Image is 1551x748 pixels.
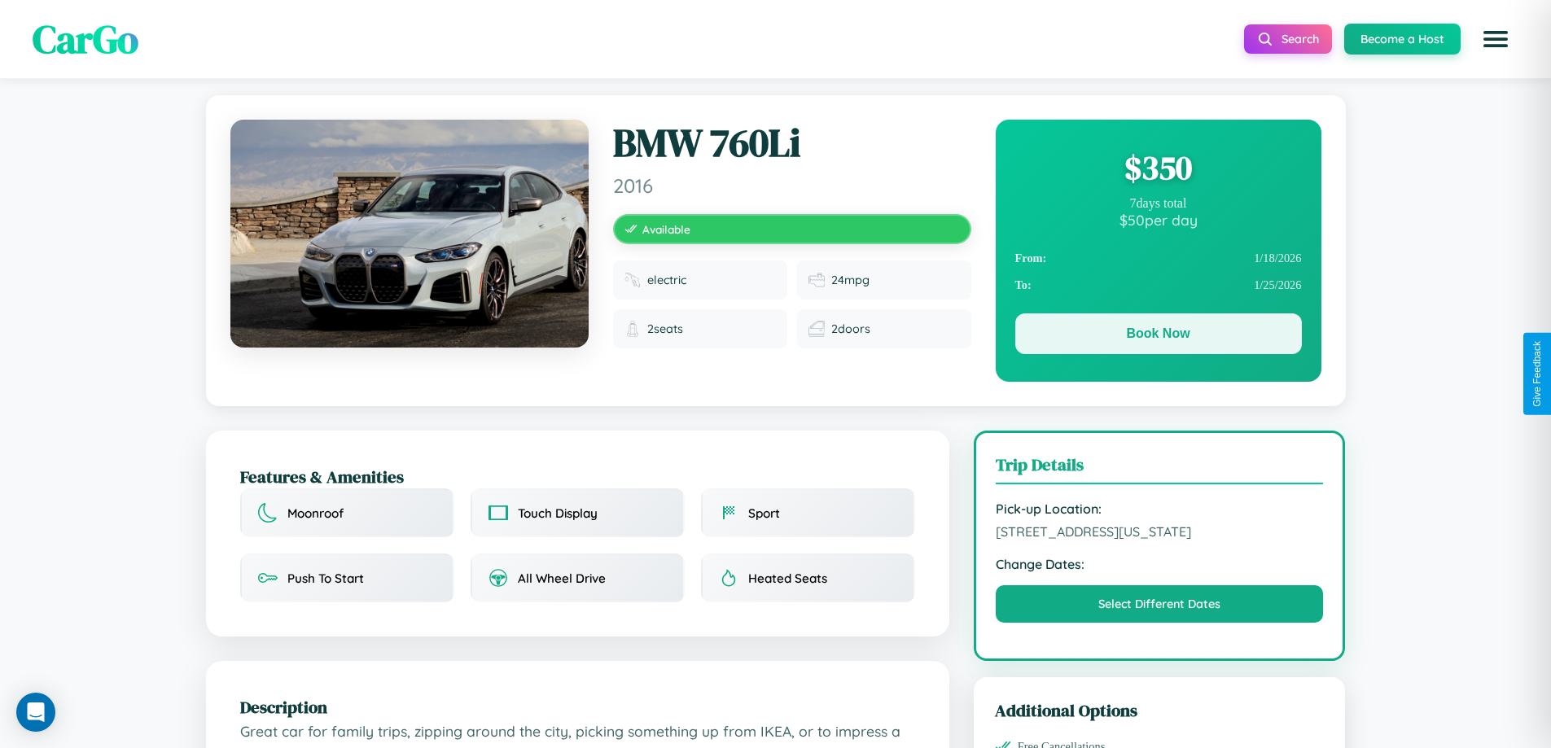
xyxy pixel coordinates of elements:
[1015,211,1302,229] div: $ 50 per day
[1015,196,1302,211] div: 7 days total
[613,120,971,167] h1: BMW 760Li
[518,571,606,586] span: All Wheel Drive
[624,272,641,288] img: Fuel type
[1015,146,1302,190] div: $ 350
[230,120,589,348] img: BMW 760Li 2016
[996,453,1324,484] h3: Trip Details
[1473,16,1518,62] button: Open menu
[1344,24,1461,55] button: Become a Host
[1015,252,1047,265] strong: From:
[996,556,1324,572] strong: Change Dates:
[613,173,971,198] span: 2016
[1244,24,1332,54] button: Search
[647,322,683,336] span: 2 seats
[831,273,870,287] span: 24 mpg
[518,505,598,521] span: Touch Display
[748,505,780,521] span: Sport
[1015,278,1032,292] strong: To:
[240,695,915,719] h2: Description
[642,222,690,236] span: Available
[831,322,870,336] span: 2 doors
[996,501,1324,517] strong: Pick-up Location:
[808,272,825,288] img: Fuel efficiency
[240,465,915,488] h2: Features & Amenities
[624,321,641,337] img: Seats
[995,698,1325,722] h3: Additional Options
[996,585,1324,623] button: Select Different Dates
[748,571,827,586] span: Heated Seats
[1015,272,1302,299] div: 1 / 25 / 2026
[647,273,686,287] span: electric
[287,505,344,521] span: Moonroof
[287,571,364,586] span: Push To Start
[33,12,138,66] span: CarGo
[1282,32,1319,46] span: Search
[1015,245,1302,272] div: 1 / 18 / 2026
[1531,341,1543,407] div: Give Feedback
[996,523,1324,540] span: [STREET_ADDRESS][US_STATE]
[808,321,825,337] img: Doors
[1015,313,1302,354] button: Book Now
[16,693,55,732] div: Open Intercom Messenger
